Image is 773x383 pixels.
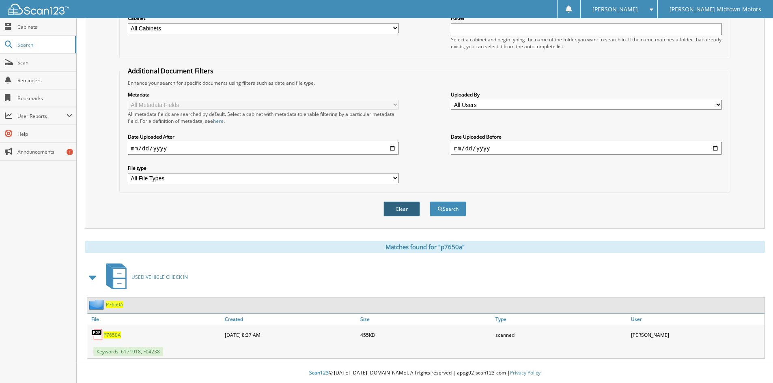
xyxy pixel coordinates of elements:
[101,261,188,293] a: USED VEHICLE CHECK IN
[103,332,121,338] a: P7650A
[93,347,163,356] span: Keywords: 6171918, F04238
[124,66,217,75] legend: Additional Document Filters
[223,327,358,343] div: [DATE] 8:37 AM
[17,95,72,102] span: Bookmarks
[128,91,399,98] label: Metadata
[128,165,399,171] label: File type
[17,77,72,84] span: Reminders
[451,133,722,140] label: Date Uploaded Before
[451,91,722,98] label: Uploaded By
[213,118,224,124] a: here
[451,36,722,50] div: Select a cabinet and begin typing the name of the folder you want to search in. If the name match...
[17,41,71,48] span: Search
[732,344,773,383] iframe: Chat Widget
[91,329,103,341] img: PDF.png
[629,327,764,343] div: [PERSON_NAME]
[17,148,72,155] span: Announcements
[358,314,494,325] a: Size
[670,7,761,12] span: [PERSON_NAME] Midtown Motors
[77,363,773,383] div: © [DATE]-[DATE] [DOMAIN_NAME]. All rights reserved | appg02-scan123-com |
[128,111,399,124] div: All metadata fields are searched by default. Select a cabinet with metadata to enable filtering b...
[451,142,722,155] input: end
[493,314,629,325] a: Type
[17,131,72,137] span: Help
[493,327,629,343] div: scanned
[17,113,67,120] span: User Reports
[430,201,466,216] button: Search
[358,327,494,343] div: 455KB
[87,314,223,325] a: File
[89,300,106,310] img: folder2.png
[106,301,123,308] a: P7650A
[124,79,726,86] div: Enhance your search for specific documents using filters such as date and file type.
[128,133,399,140] label: Date Uploaded After
[85,241,765,253] div: Matches found for "p7650a"
[128,142,399,155] input: start
[592,7,638,12] span: [PERSON_NAME]
[131,274,188,280] span: USED VEHICLE CHECK IN
[17,24,72,30] span: Cabinets
[309,369,329,376] span: Scan123
[510,369,540,376] a: Privacy Policy
[67,149,73,155] div: 1
[383,201,420,216] button: Clear
[8,4,69,15] img: scan123-logo-white.svg
[17,59,72,66] span: Scan
[223,314,358,325] a: Created
[629,314,764,325] a: User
